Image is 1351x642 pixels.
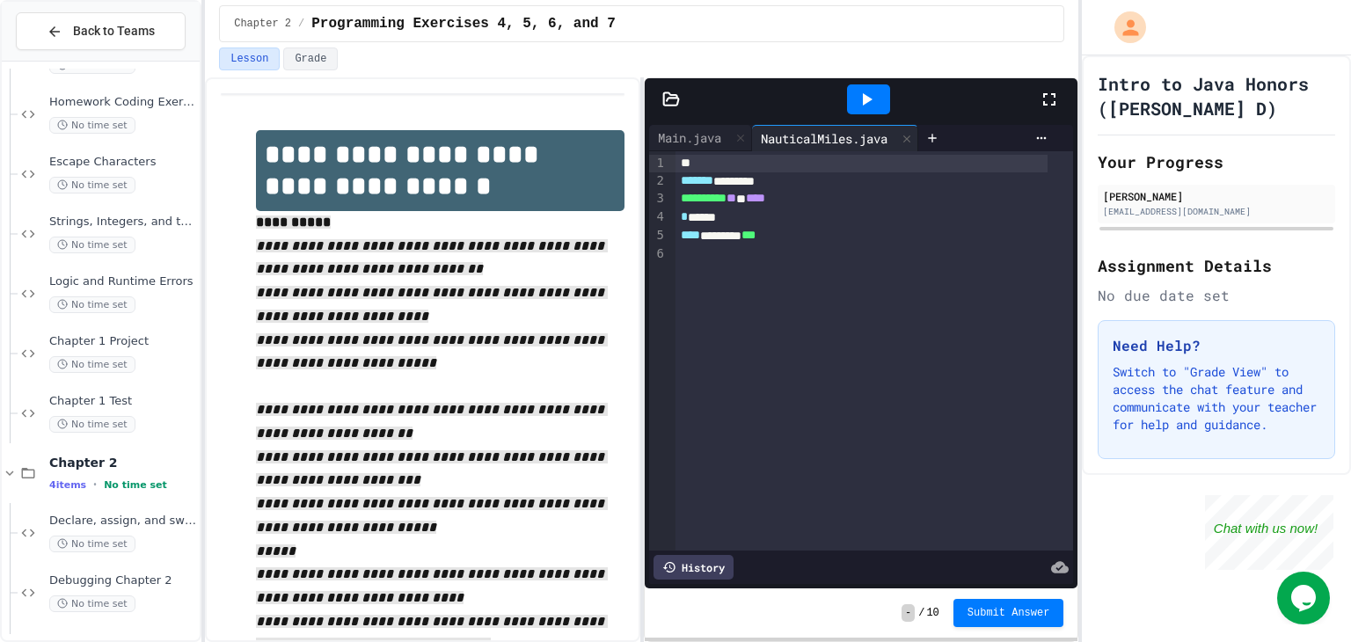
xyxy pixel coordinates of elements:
div: 1 [649,155,667,172]
div: NauticalMiles.java [752,125,918,151]
span: No time set [49,595,135,612]
span: No time set [49,117,135,134]
span: No time set [104,479,167,491]
span: / [298,17,304,31]
span: Chapter 2 [234,17,291,31]
div: 4 [649,208,667,227]
span: No time set [49,416,135,433]
span: - [902,604,915,622]
div: Main.java [649,128,730,147]
span: Declare, assign, and swap values of variables [49,514,196,529]
div: No due date set [1098,285,1335,306]
iframe: chat widget [1205,495,1333,570]
span: Logic and Runtime Errors [49,274,196,289]
div: NauticalMiles.java [752,129,896,148]
h1: Intro to Java Honors ([PERSON_NAME] D) [1098,71,1335,120]
span: Submit Answer [968,606,1050,620]
span: No time set [49,296,135,313]
span: Back to Teams [73,22,155,40]
span: Escape Characters [49,155,196,170]
span: Debugging Chapter 2 [49,573,196,588]
span: No time set [49,536,135,552]
span: No time set [49,356,135,373]
h2: Your Progress [1098,150,1335,174]
h3: Need Help? [1113,335,1320,356]
span: No time set [49,177,135,193]
div: 6 [649,245,667,263]
p: Switch to "Grade View" to access the chat feature and communicate with your teacher for help and ... [1113,363,1320,434]
button: Submit Answer [953,599,1064,627]
div: History [654,555,734,580]
button: Grade [283,47,338,70]
span: • [93,478,97,492]
div: [EMAIL_ADDRESS][DOMAIN_NAME] [1103,205,1330,218]
button: Lesson [219,47,280,70]
button: Back to Teams [16,12,186,50]
span: Chapter 1 Test [49,394,196,409]
div: 2 [649,172,667,191]
div: My Account [1096,7,1150,47]
h2: Assignment Details [1098,253,1335,278]
span: / [918,606,924,620]
span: Strings, Integers, and the + Operator [49,215,196,230]
div: [PERSON_NAME] [1103,188,1330,204]
iframe: chat widget [1277,572,1333,624]
span: Programming Exercises 4, 5, 6, and 7 [311,13,616,34]
div: Main.java [649,125,752,151]
span: 4 items [49,479,86,491]
span: Homework Coding Exercises [49,95,196,110]
span: Chapter 1 Project [49,334,196,349]
span: 10 [926,606,938,620]
span: No time set [49,237,135,253]
div: 5 [649,227,667,245]
span: Chapter 2 [49,455,196,471]
div: 3 [649,190,667,208]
